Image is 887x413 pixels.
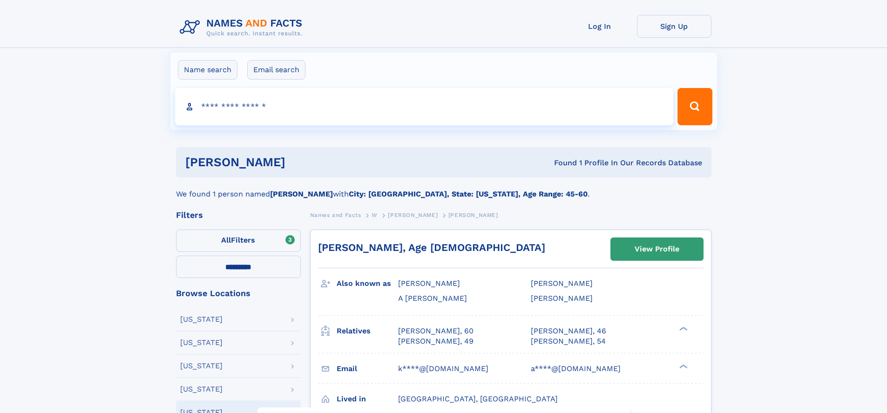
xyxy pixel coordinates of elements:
[180,386,223,393] div: [US_STATE]
[310,209,361,221] a: Names and Facts
[398,336,474,346] a: [PERSON_NAME], 49
[221,236,231,244] span: All
[398,326,474,336] a: [PERSON_NAME], 60
[270,190,333,198] b: [PERSON_NAME]
[337,361,398,377] h3: Email
[637,15,711,38] a: Sign Up
[562,15,637,38] a: Log In
[635,238,679,260] div: View Profile
[175,88,674,125] input: search input
[531,326,606,336] a: [PERSON_NAME], 46
[398,294,467,303] span: A [PERSON_NAME]
[677,88,712,125] button: Search Button
[180,362,223,370] div: [US_STATE]
[398,279,460,288] span: [PERSON_NAME]
[420,158,702,168] div: Found 1 Profile In Our Records Database
[531,279,593,288] span: [PERSON_NAME]
[398,394,558,403] span: [GEOGRAPHIC_DATA], [GEOGRAPHIC_DATA]
[337,276,398,291] h3: Also known as
[677,325,688,332] div: ❯
[388,212,438,218] span: [PERSON_NAME]
[337,323,398,339] h3: Relatives
[178,60,237,80] label: Name search
[372,212,378,218] span: W
[180,316,223,323] div: [US_STATE]
[531,336,606,346] a: [PERSON_NAME], 54
[176,211,301,219] div: Filters
[677,363,688,369] div: ❯
[185,156,420,168] h1: [PERSON_NAME]
[372,209,378,221] a: W
[388,209,438,221] a: [PERSON_NAME]
[176,230,301,252] label: Filters
[448,212,498,218] span: [PERSON_NAME]
[247,60,305,80] label: Email search
[176,15,310,40] img: Logo Names and Facts
[337,391,398,407] h3: Lived in
[176,177,711,200] div: We found 1 person named with .
[318,242,545,253] a: [PERSON_NAME], Age [DEMOGRAPHIC_DATA]
[180,339,223,346] div: [US_STATE]
[349,190,588,198] b: City: [GEOGRAPHIC_DATA], State: [US_STATE], Age Range: 45-60
[176,289,301,298] div: Browse Locations
[531,294,593,303] span: [PERSON_NAME]
[611,238,703,260] a: View Profile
